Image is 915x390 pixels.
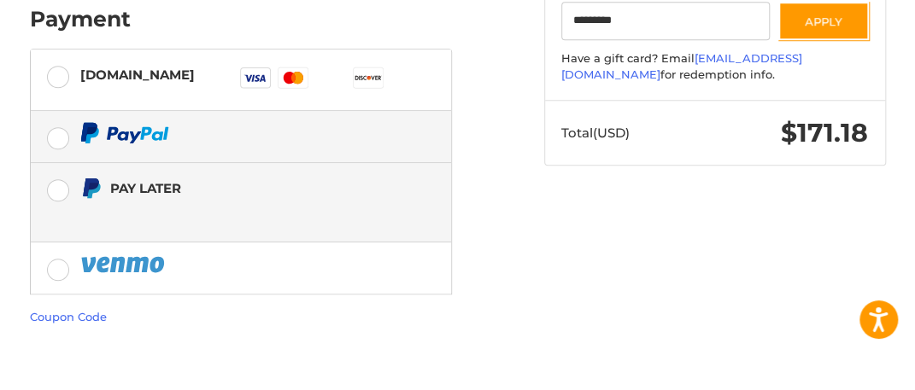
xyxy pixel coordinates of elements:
[561,50,868,84] div: Have a gift card? Email for redemption info.
[80,178,102,199] img: Pay Later icon
[561,2,770,40] input: Gift Certificate or Coupon Code
[80,253,167,275] img: PayPal icon
[80,122,169,143] img: PayPal icon
[30,310,107,323] a: Coupon Code
[778,2,869,40] button: Apply
[80,61,195,89] div: [DOMAIN_NAME]
[561,125,630,141] span: Total (USD)
[781,117,868,148] span: $171.18
[80,207,425,221] iframe: PayPal Message 1
[774,344,915,390] iframe: Google Customer Reviews
[110,174,426,202] div: Pay Later
[30,6,131,32] h2: Payment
